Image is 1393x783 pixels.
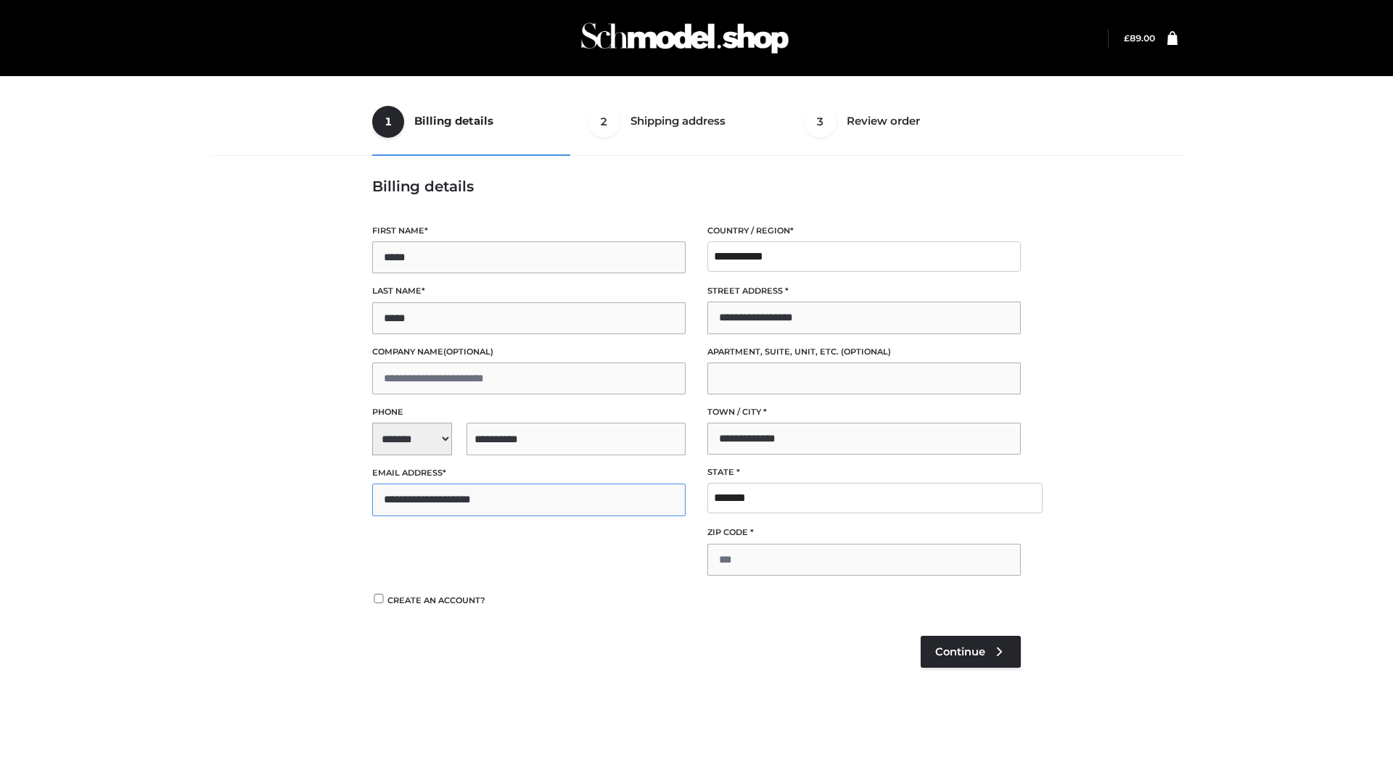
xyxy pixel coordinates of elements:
h3: Billing details [372,178,1021,195]
span: Create an account? [387,595,485,605]
img: Schmodel Admin 964 [576,9,794,67]
span: (optional) [841,347,891,357]
span: (optional) [443,347,493,357]
bdi: 89.00 [1124,33,1155,43]
span: £ [1124,33,1130,43]
label: Street address [707,284,1021,298]
a: £89.00 [1124,33,1155,43]
label: Company name [372,345,686,359]
label: First name [372,224,686,238]
label: Phone [372,405,686,419]
span: Continue [935,645,985,658]
label: Last name [372,284,686,298]
label: Email address [372,466,686,480]
label: Apartment, suite, unit, etc. [707,345,1021,359]
label: Town / City [707,405,1021,419]
label: State [707,465,1021,479]
input: Create an account? [372,594,385,603]
label: ZIP Code [707,526,1021,539]
label: Country / Region [707,224,1021,238]
a: Continue [921,636,1021,668]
